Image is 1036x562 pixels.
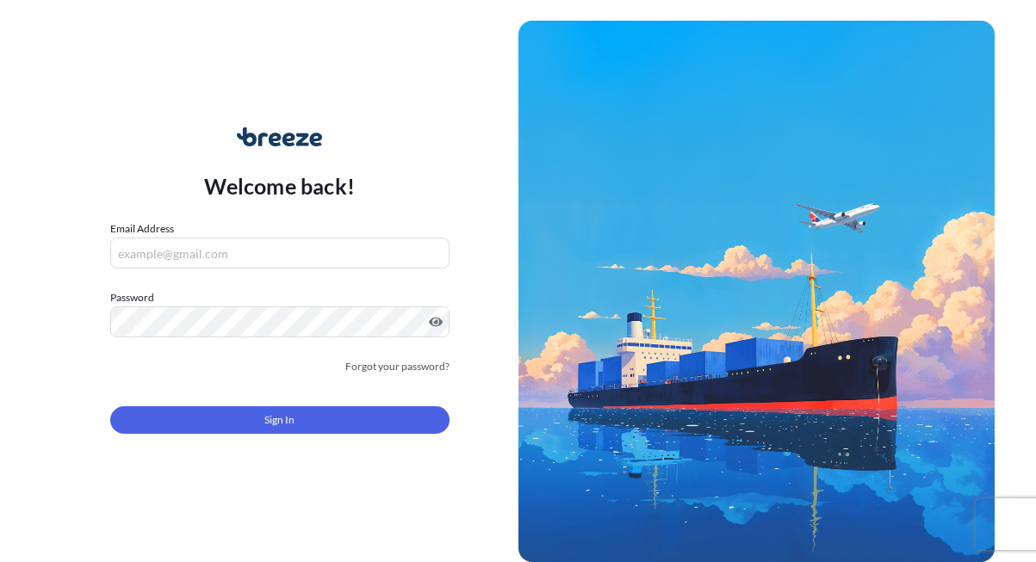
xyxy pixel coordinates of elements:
span: Sign In [264,411,295,429]
a: Forgot your password? [345,358,450,375]
button: Sign In [110,406,450,434]
p: Welcome back! [204,172,355,200]
input: example@gmail.com [110,238,450,269]
label: Password [110,289,450,306]
img: Ship illustration [518,21,996,562]
button: Show password [429,315,443,329]
label: Email Address [110,220,174,238]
